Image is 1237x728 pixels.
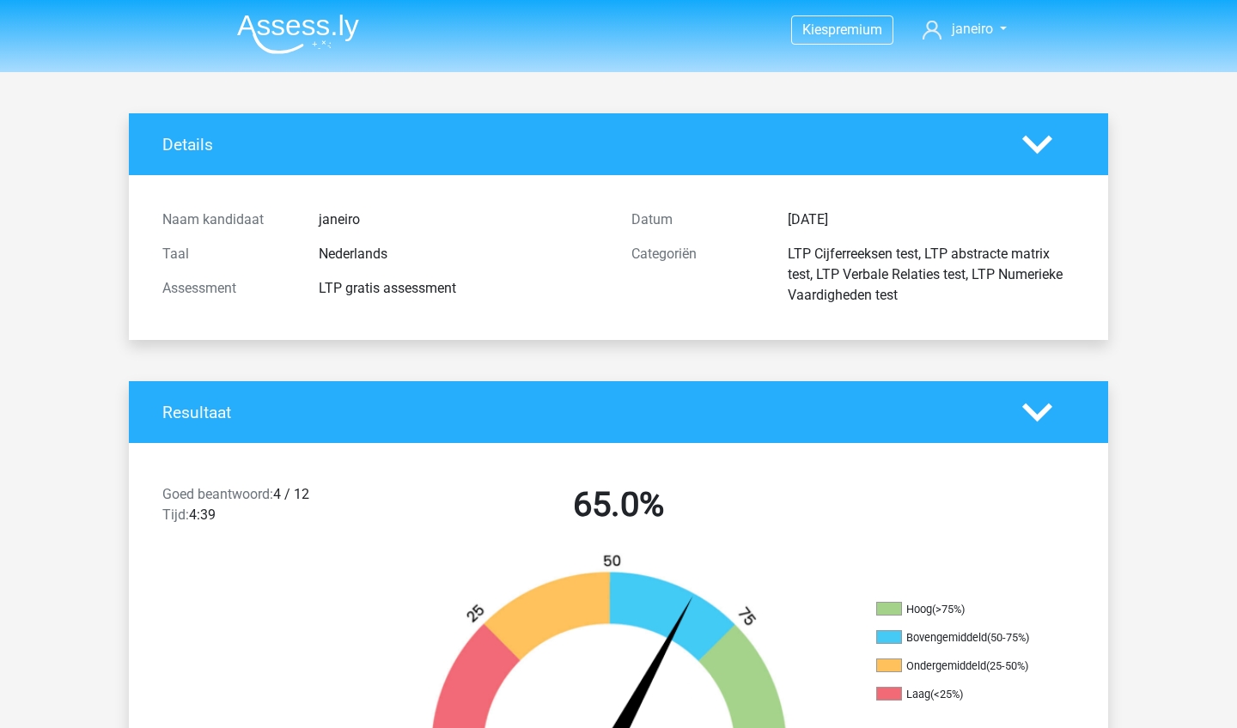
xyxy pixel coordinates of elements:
div: (<25%) [930,688,963,701]
span: Goed beantwoord: [162,486,273,502]
div: (>75%) [932,603,965,616]
div: [DATE] [775,209,1088,230]
div: Categoriën [618,244,775,306]
li: Bovengemiddeld [876,630,1048,646]
img: Assessly [237,14,359,54]
div: Naam kandidaat [149,209,306,230]
li: Hoog [876,602,1048,617]
div: LTP Cijferreeksen test, LTP abstracte matrix test, LTP Verbale Relaties test, LTP Numerieke Vaard... [775,244,1088,306]
div: 4 / 12 4:39 [149,484,384,532]
div: (25-50%) [986,659,1028,672]
span: Kies [802,21,828,38]
h4: Resultaat [162,403,996,422]
span: Tijd: [162,507,189,523]
div: (50-75%) [987,631,1029,644]
div: Assessment [149,278,306,299]
a: janeiro [916,19,1014,39]
a: Kiespremium [792,18,893,41]
span: premium [828,21,882,38]
li: Ondergemiddeld [876,658,1048,674]
li: Laag [876,687,1048,702]
h2: 65.0% [397,484,840,525]
div: Datum [618,209,775,230]
div: Nederlands [306,244,618,264]
span: janeiro [952,21,993,37]
div: Taal [149,244,306,264]
h4: Details [162,135,996,155]
div: janeiro [306,209,618,230]
div: LTP gratis assessment [306,278,618,299]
